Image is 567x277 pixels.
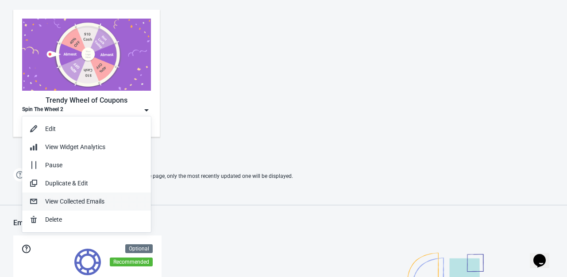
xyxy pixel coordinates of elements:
div: Optional [125,244,153,253]
div: Edit [45,124,144,134]
img: dropdown.png [142,106,151,115]
span: If two Widgets are enabled and targeting the same page, only the most recently updated one will b... [31,169,293,184]
div: Delete [45,215,144,224]
button: View Collected Emails [22,192,151,211]
img: help.png [13,168,27,181]
button: View Widget Analytics [22,138,151,156]
iframe: chat widget [530,242,558,268]
div: Duplicate & Edit [45,179,144,188]
button: Duplicate & Edit [22,174,151,192]
button: Delete [22,211,151,229]
div: View Collected Emails [45,197,144,206]
span: View Widget Analytics [45,143,105,150]
div: Pause [45,161,144,170]
div: Recommended [110,258,153,266]
div: Trendy Wheel of Coupons [22,95,151,106]
div: Spin The Wheel 2 [22,106,63,115]
button: Edit [22,120,151,138]
button: Pause [22,156,151,174]
img: trendy_game.png [22,19,151,91]
img: tokens.svg [74,249,101,275]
